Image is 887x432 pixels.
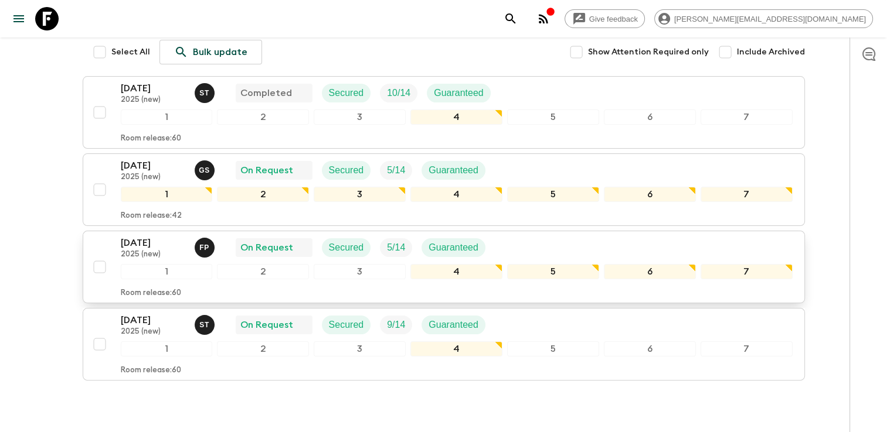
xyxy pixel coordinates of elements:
[240,318,293,332] p: On Request
[121,109,213,125] div: 1
[199,166,210,175] p: G S
[429,318,478,332] p: Guaranteed
[387,318,405,332] p: 9 / 14
[387,163,405,177] p: 5 / 14
[193,45,247,59] p: Bulk update
[159,40,262,64] a: Bulk update
[195,315,217,335] button: ST
[507,187,599,202] div: 5
[240,86,292,100] p: Completed
[429,163,478,177] p: Guaranteed
[499,7,522,30] button: search adventures
[83,153,805,226] button: [DATE]2025 (new)Gianluca SavarinoOn RequestSecuredTrip FillGuaranteed1234567Room release:42
[322,161,371,180] div: Secured
[195,238,217,258] button: FP
[314,187,406,202] div: 3
[701,109,793,125] div: 7
[380,316,412,334] div: Trip Fill
[668,15,872,23] span: [PERSON_NAME][EMAIL_ADDRESS][DOMAIN_NAME]
[583,15,644,23] span: Give feedback
[507,109,599,125] div: 5
[217,264,309,279] div: 2
[604,264,696,279] div: 6
[329,86,364,100] p: Secured
[604,109,696,125] div: 6
[410,264,502,279] div: 4
[410,109,502,125] div: 4
[121,95,185,105] p: 2025 (new)
[565,9,645,28] a: Give feedback
[195,241,217,251] span: Federico Poletti
[429,241,478,255] p: Guaranteed
[604,341,696,356] div: 6
[121,236,185,250] p: [DATE]
[121,81,185,95] p: [DATE]
[314,341,406,356] div: 3
[217,341,309,356] div: 2
[329,241,364,255] p: Secured
[737,46,805,58] span: Include Archived
[199,243,209,252] p: F P
[195,160,217,180] button: GS
[121,264,213,279] div: 1
[387,241,405,255] p: 5 / 14
[588,46,709,58] span: Show Attention Required only
[380,161,412,180] div: Trip Fill
[322,84,371,102] div: Secured
[654,9,873,28] div: [PERSON_NAME][EMAIL_ADDRESS][DOMAIN_NAME]
[195,164,217,173] span: Gianluca Savarino
[199,320,209,330] p: S T
[701,187,793,202] div: 7
[701,264,793,279] div: 7
[121,289,181,298] p: Room release: 60
[240,241,293,255] p: On Request
[217,109,309,125] div: 2
[387,86,410,100] p: 10 / 14
[329,163,364,177] p: Secured
[83,231,805,303] button: [DATE]2025 (new)Federico PolettiOn RequestSecuredTrip FillGuaranteed1234567Room release:60
[322,316,371,334] div: Secured
[507,264,599,279] div: 5
[217,187,309,202] div: 2
[322,238,371,257] div: Secured
[240,163,293,177] p: On Request
[121,173,185,182] p: 2025 (new)
[121,134,181,143] p: Room release: 60
[121,327,185,337] p: 2025 (new)
[195,87,217,96] span: Simona Timpanaro
[410,341,502,356] div: 4
[121,211,182,221] p: Room release: 42
[121,313,185,327] p: [DATE]
[314,109,406,125] div: 3
[121,341,213,356] div: 1
[410,187,502,202] div: 4
[329,318,364,332] p: Secured
[83,308,805,380] button: [DATE]2025 (new)Simona TimpanaroOn RequestSecuredTrip FillGuaranteed1234567Room release:60
[701,341,793,356] div: 7
[434,86,484,100] p: Guaranteed
[83,76,805,149] button: [DATE]2025 (new)Simona TimpanaroCompletedSecuredTrip FillGuaranteed1234567Room release:60
[507,341,599,356] div: 5
[111,46,150,58] span: Select All
[195,318,217,328] span: Simona Timpanaro
[7,7,30,30] button: menu
[604,187,696,202] div: 6
[314,264,406,279] div: 3
[380,238,412,257] div: Trip Fill
[380,84,417,102] div: Trip Fill
[121,187,213,202] div: 1
[121,366,181,375] p: Room release: 60
[121,250,185,259] p: 2025 (new)
[121,159,185,173] p: [DATE]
